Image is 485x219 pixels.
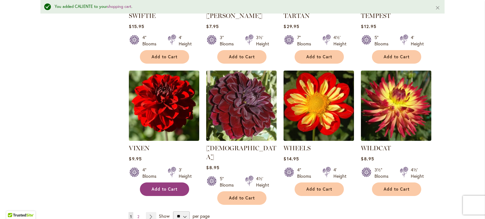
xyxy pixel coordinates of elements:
[142,34,160,47] div: 4" Blooms
[284,136,354,142] a: WHEELS
[361,144,391,152] a: WILDCAT
[142,167,160,179] div: 4" Blooms
[333,34,346,47] div: 4½' Height
[206,23,219,29] span: $7.95
[361,71,431,141] img: WILDCAT
[361,136,431,142] a: WILDCAT
[361,156,374,162] span: $8.95
[295,50,344,64] button: Add to Cart
[193,213,210,219] span: per page
[137,214,139,219] span: 2
[295,182,344,196] button: Add to Cart
[129,156,141,162] span: $9.95
[152,187,177,192] span: Add to Cart
[372,50,421,64] button: Add to Cart
[140,182,189,196] button: Add to Cart
[256,34,269,47] div: 3½' Height
[129,144,150,152] a: VIXEN
[229,195,255,201] span: Add to Cart
[306,187,332,192] span: Add to Cart
[129,71,199,141] img: VIXEN
[297,34,315,47] div: 7" Blooms
[297,167,315,179] div: 4" Blooms
[5,197,22,214] iframe: Launch Accessibility Center
[306,54,332,60] span: Add to Cart
[284,71,354,141] img: WHEELS
[179,167,192,179] div: 3' Height
[229,54,255,60] span: Add to Cart
[179,34,192,47] div: 4' Height
[140,50,189,64] button: Add to Cart
[152,54,177,60] span: Add to Cart
[374,167,392,179] div: 3½" Blooms
[129,23,144,29] span: $15.95
[284,144,311,152] a: WHEELS
[220,176,237,188] div: 5" Blooms
[206,164,219,170] span: $8.95
[129,12,156,20] a: SWIFTIE
[411,167,424,179] div: 4½' Height
[374,34,392,47] div: 5" Blooms
[384,54,410,60] span: Add to Cart
[284,23,299,29] span: $29.95
[55,4,426,10] div: You added CALIENTE to your .
[206,71,277,141] img: VOODOO
[220,34,237,47] div: 3" Blooms
[411,34,424,47] div: 4' Height
[361,12,391,20] a: TEMPEST
[130,214,132,219] span: 1
[206,12,262,20] a: [PERSON_NAME]
[284,12,310,20] a: TARTAN
[256,176,269,188] div: 4½' Height
[107,4,131,9] a: shopping cart
[217,50,266,64] button: Add to Cart
[129,136,199,142] a: VIXEN
[333,167,346,179] div: 4' Height
[284,156,299,162] span: $14.95
[384,187,410,192] span: Add to Cart
[361,23,376,29] span: $12.95
[206,136,277,142] a: VOODOO
[217,191,266,205] button: Add to Cart
[206,144,276,161] a: [DEMOGRAPHIC_DATA]
[372,182,421,196] button: Add to Cart
[159,213,170,219] span: Show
